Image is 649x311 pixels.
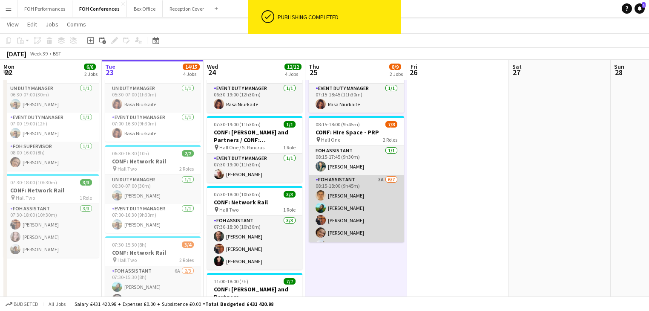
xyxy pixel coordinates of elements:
span: 6/6 [84,64,96,70]
app-card-role: Event Duty Manager1/107:15-18:45 (11h30m)Rasa Niurkaite [309,84,404,113]
a: Comms [63,19,89,30]
app-card-role: UN Duty Manager1/106:30-07:00 (30m)[PERSON_NAME] [3,84,99,113]
span: 1/1 [284,121,296,128]
span: Sat [512,63,522,70]
span: Thu [309,63,319,70]
span: 07:30-18:00 (10h30m) [214,191,261,198]
div: [DATE] [7,49,26,58]
span: 3/3 [284,191,296,198]
span: 22 [2,67,14,77]
span: 3/4 [182,241,194,248]
span: 14/15 [183,64,200,70]
span: Total Budgeted £431 420.98 [205,301,273,307]
span: Hall Two [118,257,137,263]
a: View [3,19,22,30]
app-card-role: FOH Assistant3/307:30-18:00 (10h30m)[PERSON_NAME][PERSON_NAME][PERSON_NAME] [207,216,302,270]
app-job-card: 07:30-18:00 (10h30m)3/3CONF: Network Rail Hall Two1 RoleFOH Assistant3/307:30-18:00 (10h30m)[PERS... [207,186,302,270]
span: Budgeted [14,301,38,307]
span: 08:15-18:00 (9h45m) [316,121,360,128]
app-job-card: 08:15-18:00 (9h45m)7/8CONF: HIre Space - PRP Hall One2 RolesFOH Assistant1/108:15-17:45 (9h30m)[P... [309,116,404,242]
span: 2/2 [182,150,194,157]
app-card-role: Event Duty Manager1/107:00-16:30 (9h30m)Rasa Niurkaite [105,113,201,142]
div: Publishing completed [278,13,398,21]
span: 1 Role [283,206,296,213]
button: Budgeted [4,299,40,309]
span: Mon [3,63,14,70]
span: Fri [411,63,417,70]
button: FOH Conferences [72,0,127,17]
span: 28 [613,67,624,77]
span: 11:00-18:00 (7h) [214,278,248,285]
h3: CONF: Network Rail [207,198,302,206]
app-job-card: 06:30-19:00 (12h30m)3/3CONF: Network Rail Hall Two3 RolesUN Duty Manager1/106:30-07:00 (30m)[PERS... [3,54,99,171]
app-job-card: 07:15-18:45 (11h30m)1/1CONF: HIre Space - PRP Hall One1 RoleEvent Duty Manager1/107:15-18:45 (11h... [309,54,404,113]
button: Box Office [127,0,163,17]
h3: CONF: HIre Space - PRP [309,128,404,136]
div: 2 Jobs [390,71,403,77]
div: 2 Jobs [84,71,98,77]
span: 7/7 [284,278,296,285]
span: Hall One [321,137,340,143]
app-card-role: Event Duty Manager1/106:30-19:00 (12h30m)Rasa Niurkaite [207,84,302,113]
h3: CONF: [PERSON_NAME] and Partners / CONF: SoftwareOne and ServiceNow [207,128,302,144]
app-card-role: FOH Assistant3A6/708:15-18:00 (9h45m)[PERSON_NAME][PERSON_NAME][PERSON_NAME][PERSON_NAME][PERSON_... [309,175,404,278]
span: Sun [614,63,624,70]
span: 25 [307,67,319,77]
span: 2 Roles [179,257,194,263]
span: 2 Roles [179,166,194,172]
app-card-role: Event Duty Manager1/107:30-19:00 (11h30m)[PERSON_NAME] [207,154,302,183]
span: 06:30-16:30 (10h) [112,150,149,157]
app-job-card: 06:30-16:30 (10h)2/2CONF: Network Rail Hall Two2 RolesUN Duty Manager1/106:30-07:00 (30m)[PERSON_... [105,145,201,233]
span: Jobs [46,20,58,28]
a: 1 [635,3,645,14]
span: 12/12 [284,64,302,70]
span: 1 [642,2,646,8]
span: View [7,20,19,28]
span: 07:30-19:00 (11h30m) [214,121,261,128]
button: FOH Performances [17,0,72,17]
button: Reception Cover [163,0,211,17]
span: Hall Two [118,166,137,172]
span: 23 [104,67,115,77]
h3: CONF: Network Rail [3,186,99,194]
h3: CONF: Network Rail [105,249,201,256]
h3: CONF: Network Rail [105,157,201,165]
span: 2 Roles [383,137,397,143]
span: Week 39 [28,50,49,57]
app-job-card: 05:30-16:30 (11h)2/2CONF: Radiocentre Hall One2 RolesUN Duty Manager1/105:30-07:00 (1h30m)Rasa Ni... [105,54,201,142]
app-card-role: UN Duty Manager1/106:30-07:00 (30m)[PERSON_NAME] [105,175,201,204]
div: BST [53,50,61,57]
app-job-card: 06:30-19:00 (12h30m)1/1CONF: Network Rail Hall Two1 RoleEvent Duty Manager1/106:30-19:00 (12h30m)... [207,54,302,113]
span: All jobs [47,301,67,307]
span: 26 [409,67,417,77]
div: 4 Jobs [285,71,301,77]
app-card-role: UN Duty Manager1/105:30-07:00 (1h30m)Rasa Niurkaite [105,84,201,113]
span: 3/3 [80,179,92,186]
app-card-role: FOH Assistant1/108:15-17:45 (9h30m)[PERSON_NAME] [309,146,404,175]
app-job-card: 07:30-19:00 (11h30m)1/1CONF: [PERSON_NAME] and Partners / CONF: SoftwareOne and ServiceNow Hall O... [207,116,302,183]
span: Wed [207,63,218,70]
span: Hall Two [16,195,35,201]
span: Edit [27,20,37,28]
span: 27 [511,67,522,77]
span: 8/9 [389,64,401,70]
span: 7/8 [385,121,397,128]
a: Edit [24,19,40,30]
div: 4 Jobs [183,71,199,77]
app-job-card: 07:30-18:00 (10h30m)3/3CONF: Network Rail Hall Two1 RoleFOH Assistant3/307:30-18:00 (10h30m)[PERS... [3,174,99,258]
span: Hall Two [219,206,238,213]
span: 07:30-15:30 (8h) [112,241,146,248]
span: Tue [105,63,115,70]
span: 1 Role [283,144,296,151]
span: 07:30-18:00 (10h30m) [10,179,57,186]
h3: CONF: [PERSON_NAME] and Partners [207,285,302,301]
